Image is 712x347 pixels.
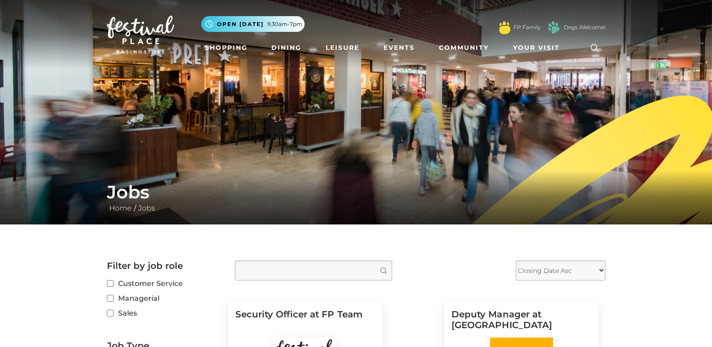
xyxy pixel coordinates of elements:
[107,204,134,212] a: Home
[107,181,606,203] h1: Jobs
[235,309,376,338] h5: Security Officer at FP Team
[268,40,305,56] a: Dining
[509,40,568,56] a: Your Visit
[107,307,221,319] label: Sales
[136,204,157,212] a: Jobs
[107,16,174,53] img: Festival Place Logo
[564,23,606,31] a: Dogs Welcome!
[380,40,418,56] a: Events
[322,40,363,56] a: Leisure
[435,40,492,56] a: Community
[107,278,221,289] label: Customer Service
[107,260,221,271] h2: Filter by job role
[451,309,592,338] h5: Deputy Manager at [GEOGRAPHIC_DATA]
[513,43,560,53] span: Your Visit
[201,16,305,32] button: Open [DATE] 9.30am-7pm
[513,23,540,31] a: FP Family
[107,293,221,304] label: Managerial
[201,40,251,56] a: Shopping
[267,20,302,28] span: 9.30am-7pm
[100,181,612,214] div: /
[217,20,264,28] span: Open [DATE]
